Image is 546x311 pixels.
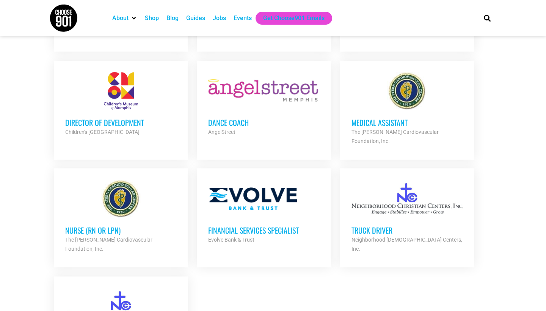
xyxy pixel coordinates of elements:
h3: Dance Coach [208,118,320,127]
a: Blog [166,14,179,23]
a: Dance Coach AngelStreet [197,61,331,148]
strong: Evolve Bank & Trust [208,237,254,243]
nav: Main nav [108,12,471,25]
div: Search [481,12,494,24]
a: About [112,14,129,23]
strong: Children's [GEOGRAPHIC_DATA] [65,129,140,135]
div: About [108,12,141,25]
strong: The [PERSON_NAME] Cardiovascular Foundation, Inc. [65,237,152,252]
h3: Financial Services Specialist [208,225,320,235]
strong: AngelStreet [208,129,235,135]
a: Medical Assistant The [PERSON_NAME] Cardiovascular Foundation, Inc. [340,61,474,157]
strong: Neighborhood [DEMOGRAPHIC_DATA] Centers, Inc. [351,237,462,252]
a: Truck Driver Neighborhood [DEMOGRAPHIC_DATA] Centers, Inc. [340,168,474,265]
a: Events [234,14,252,23]
a: Guides [186,14,205,23]
a: Nurse (RN or LPN) The [PERSON_NAME] Cardiovascular Foundation, Inc. [54,168,188,265]
a: Get Choose901 Emails [263,14,325,23]
a: Jobs [213,14,226,23]
h3: Director of Development [65,118,177,127]
h3: Nurse (RN or LPN) [65,225,177,235]
h3: Medical Assistant [351,118,463,127]
strong: The [PERSON_NAME] Cardiovascular Foundation, Inc. [351,129,439,144]
a: Financial Services Specialist Evolve Bank & Trust [197,168,331,256]
a: Shop [145,14,159,23]
a: Director of Development Children's [GEOGRAPHIC_DATA] [54,61,188,148]
h3: Truck Driver [351,225,463,235]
